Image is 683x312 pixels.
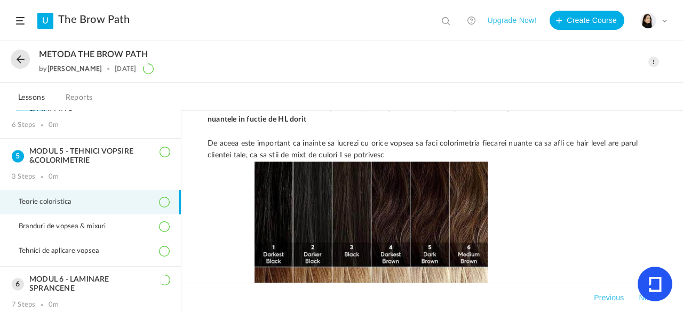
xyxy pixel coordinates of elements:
div: 0m [49,301,59,309]
button: Next [637,291,657,304]
span: METODA THE BROW PATH [39,50,148,60]
button: Create Course [550,11,624,30]
a: U [37,13,53,29]
div: 6 Steps [12,121,35,130]
p: De aceea este important ca inainte sa lucrezi cu orice vopsea sa faci colorimetria fiecarei nuant... [208,138,657,162]
div: by [39,65,102,73]
button: Upgrade Now! [487,11,536,30]
span: Teorie coloristica [19,198,85,206]
span: Tehnici de aplicare vopsea [19,247,112,255]
img: poza-profil.jpg [641,13,656,28]
div: 0m [49,121,59,130]
a: Lessons [16,91,47,111]
div: 3 Steps [12,173,35,181]
div: 0m [49,173,59,181]
a: Reports [63,91,95,111]
h3: MODUL 5 - TEHNICI VOPSIRE &COLORIMETRIE [12,147,169,165]
div: 7 Steps [12,301,35,309]
a: The Brow Path [58,13,130,26]
button: Previous [592,291,626,304]
h3: MODUL 6 - LAMINARE SPRANCENE [12,275,169,293]
a: [PERSON_NAME] [47,65,102,73]
div: [DATE] [115,65,136,73]
span: Branduri de vopsea & mixuri [19,222,119,231]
